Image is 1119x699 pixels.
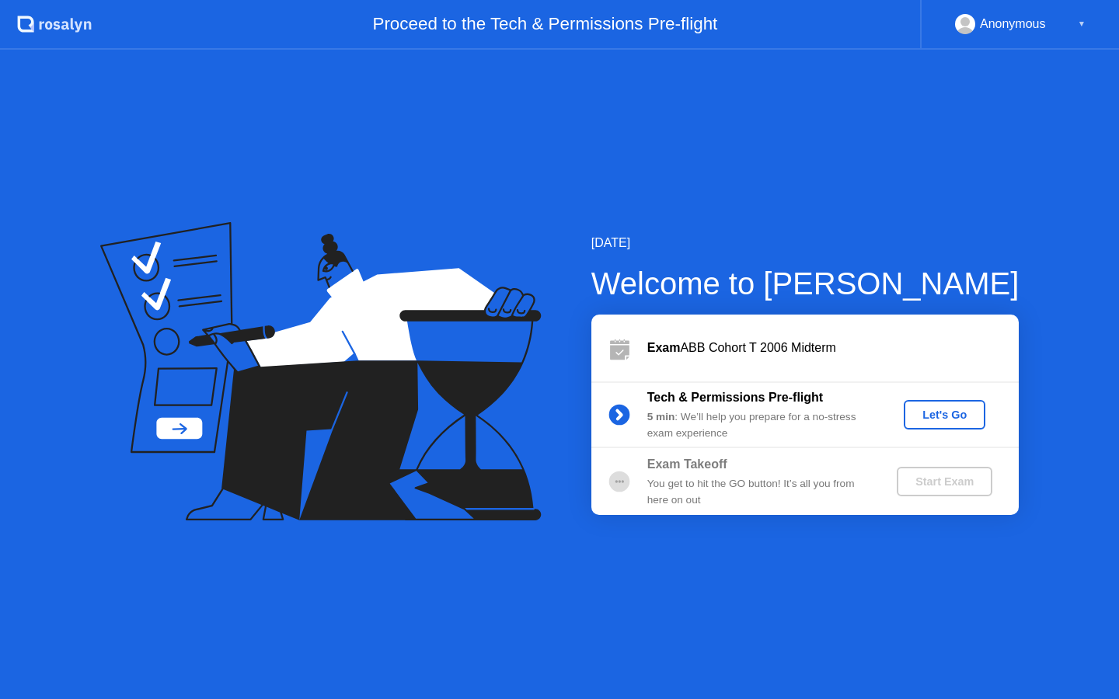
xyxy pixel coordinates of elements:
div: [DATE] [591,234,1020,252]
button: Start Exam [897,467,992,496]
div: Welcome to [PERSON_NAME] [591,260,1020,307]
div: Start Exam [903,475,986,488]
div: ABB Cohort T 2006 Midterm [647,339,1019,357]
b: 5 min [647,411,675,423]
b: Tech & Permissions Pre-flight [647,391,823,404]
div: ▼ [1078,14,1086,34]
div: You get to hit the GO button! It’s all you from here on out [647,476,871,508]
div: : We’ll help you prepare for a no-stress exam experience [647,409,871,441]
div: Let's Go [910,409,979,421]
b: Exam Takeoff [647,457,727,471]
b: Exam [647,341,681,354]
button: Let's Go [904,400,985,429]
div: Anonymous [980,14,1046,34]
